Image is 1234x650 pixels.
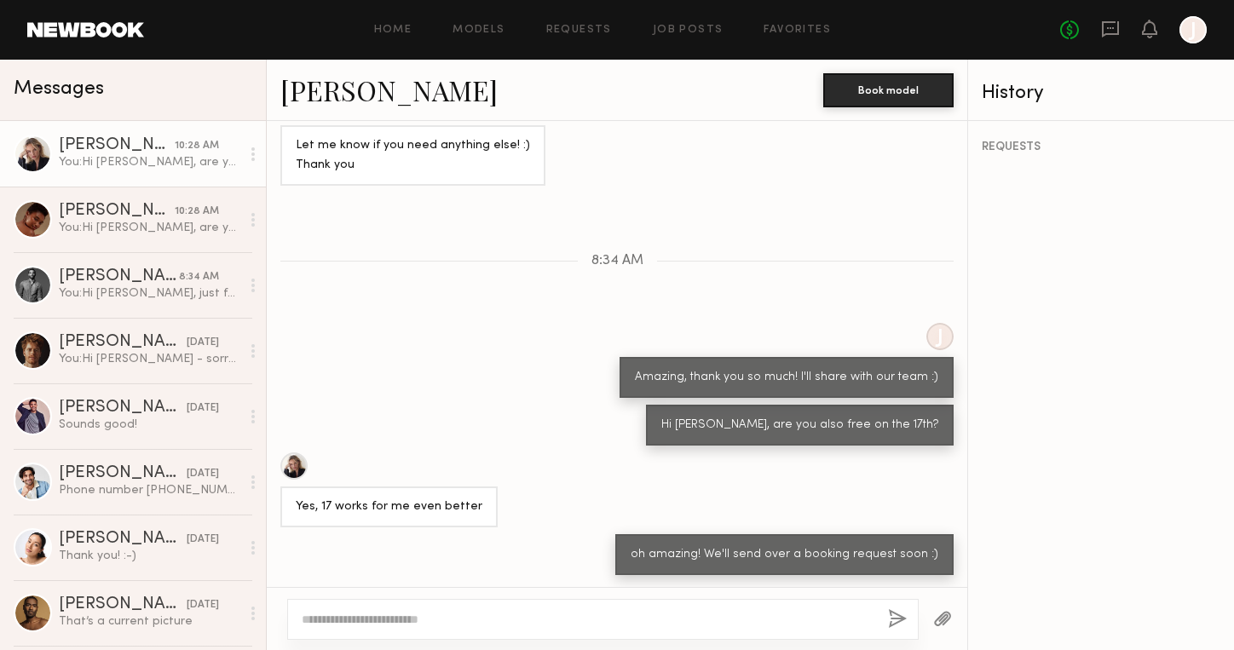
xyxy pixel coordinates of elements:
a: J [1179,16,1207,43]
div: Phone number [PHONE_NUMBER] Email [EMAIL_ADDRESS][DOMAIN_NAME] [59,482,240,498]
div: [DATE] [187,532,219,548]
div: Thank you! :-) [59,548,240,564]
div: [PERSON_NAME] [59,531,187,548]
div: [DATE] [187,335,219,351]
div: 10:28 AM [175,138,219,154]
div: oh amazing! We'll send over a booking request soon :) [631,545,938,565]
button: Book model [823,73,954,107]
div: You: Hi [PERSON_NAME], just following up here! We're hoping to lock by EOW [59,285,240,302]
div: [PERSON_NAME] [59,465,187,482]
div: You: Hi [PERSON_NAME], are you also free on the 17th? [59,154,240,170]
div: You: Hi [PERSON_NAME], are you also available on the 17th? [59,220,240,236]
div: Amazing, thank you so much! I'll share with our team :) [635,368,938,388]
div: REQUESTS [982,141,1220,153]
div: [DATE] [187,466,219,482]
div: That’s a current picture [59,613,240,630]
div: Sounds good! [59,417,240,433]
div: [PERSON_NAME] [59,268,179,285]
div: [PERSON_NAME] [59,203,175,220]
a: Favorites [764,25,831,36]
div: [PERSON_NAME] [59,334,187,351]
a: [PERSON_NAME] [280,72,498,108]
div: 8:34 AM [179,269,219,285]
div: [PERSON_NAME] [59,400,187,417]
span: Messages [14,79,104,99]
a: Requests [546,25,612,36]
div: History [982,83,1220,103]
div: Yes, 17 works for me even better [296,498,482,517]
div: [PERSON_NAME] [59,596,187,613]
div: Hi [PERSON_NAME], are you also free on the 17th? [661,416,938,435]
div: [DATE] [187,400,219,417]
span: 8:34 AM [591,254,643,268]
div: [PERSON_NAME] [59,137,175,154]
div: [DATE] [187,597,219,613]
a: Models [453,25,505,36]
a: Job Posts [653,25,724,36]
div: Let me know if you need anything else! :) Thank you [296,136,530,175]
div: 10:28 AM [175,204,219,220]
a: Home [374,25,412,36]
div: You: Hi [PERSON_NAME] - sorry for the late response but we figured it out, all set. Thanks again. [59,351,240,367]
a: Book model [823,82,954,96]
